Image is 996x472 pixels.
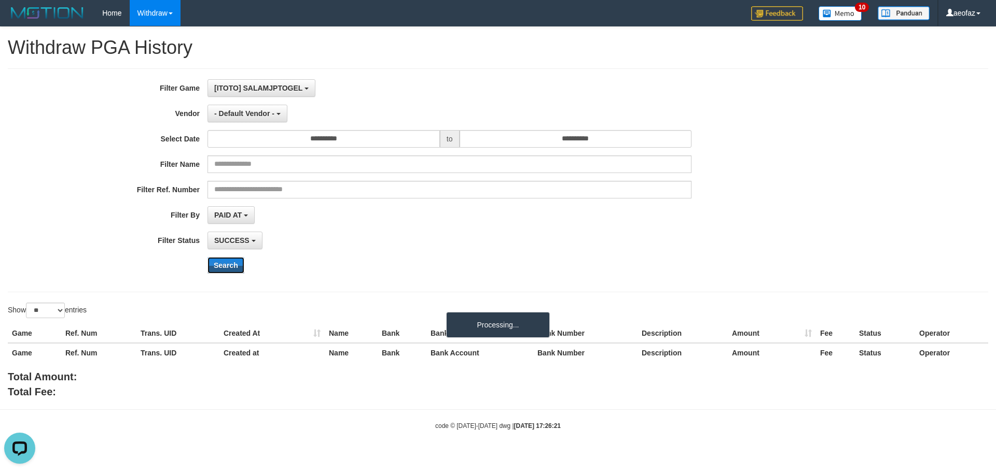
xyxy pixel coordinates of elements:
th: Ref. Num [61,343,136,362]
th: Description [638,324,728,343]
th: Status [855,343,915,362]
img: Button%20Memo.svg [819,6,862,21]
span: to [440,130,460,148]
button: SUCCESS [208,232,262,249]
span: - Default Vendor - [214,109,274,118]
h1: Withdraw PGA History [8,37,988,58]
b: Total Amount: [8,371,77,382]
th: Status [855,324,915,343]
th: Created At [219,324,325,343]
th: Bank Number [533,343,638,362]
th: Operator [915,343,988,362]
th: Amount [728,343,816,362]
b: Total Fee: [8,386,56,397]
th: Trans. UID [136,343,219,362]
th: Bank Account [426,343,533,362]
img: MOTION_logo.png [8,5,87,21]
th: Fee [816,343,855,362]
button: [ITOTO] SALAMJPTOGEL [208,79,315,97]
select: Showentries [26,303,65,318]
small: code © [DATE]-[DATE] dwg | [435,422,561,430]
th: Game [8,324,61,343]
th: Name [325,343,378,362]
button: Open LiveChat chat widget [4,4,35,35]
span: SUCCESS [214,236,250,245]
span: [ITOTO] SALAMJPTOGEL [214,84,302,92]
th: Ref. Num [61,324,136,343]
th: Trans. UID [136,324,219,343]
th: Bank Number [533,324,638,343]
label: Show entries [8,303,87,318]
th: Bank [378,324,426,343]
button: PAID AT [208,206,255,224]
th: Bank [378,343,426,362]
th: Name [325,324,378,343]
img: Feedback.jpg [751,6,803,21]
strong: [DATE] 17:26:21 [514,422,561,430]
img: panduan.png [878,6,930,20]
span: 10 [855,3,869,12]
th: Amount [728,324,816,343]
th: Bank Account [426,324,533,343]
button: - Default Vendor - [208,105,287,122]
th: Description [638,343,728,362]
th: Created at [219,343,325,362]
span: PAID AT [214,211,242,219]
th: Game [8,343,61,362]
th: Operator [915,324,988,343]
th: Fee [816,324,855,343]
div: Processing... [446,312,550,338]
button: Search [208,257,244,274]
